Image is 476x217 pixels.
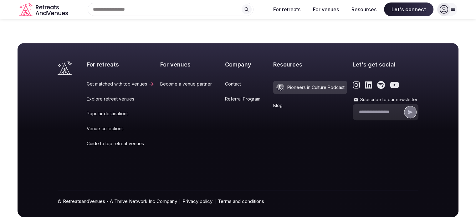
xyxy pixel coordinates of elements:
a: Terms and conditions [218,198,264,205]
button: For retreats [268,2,305,16]
span: Let's connect [384,2,433,16]
h2: For venues [160,61,219,68]
a: Explore retreat venues [87,96,155,102]
a: Visit the homepage [58,61,72,75]
a: Blog [273,102,347,109]
h2: For retreats [87,61,155,68]
a: Link to the retreats and venues Spotify page [377,81,385,89]
a: Guide to top retreat venues [87,141,155,147]
a: Link to the retreats and venues LinkedIn page [365,81,372,89]
div: © RetreatsandVenues - A Thrive Network Inc Company [58,190,418,217]
a: Popular destinations [87,111,155,117]
h2: Company [225,61,268,68]
h2: Let's get social [353,61,418,68]
svg: Retreats and Venues company logo [19,2,69,17]
button: For venues [308,2,344,16]
button: Resources [346,2,381,16]
a: Link to the retreats and venues Instagram page [353,81,360,89]
a: Privacy policy [182,198,212,205]
a: Become a venue partner [160,81,219,87]
label: Subscribe to our newsletter [353,96,418,103]
a: Referral Program [225,96,268,102]
a: Venue collections [87,126,155,132]
a: Get matched with top venues [87,81,155,87]
a: Visit the homepage [19,2,69,17]
a: Pioneers in Culture Podcast [273,81,347,94]
a: Link to the retreats and venues Youtube page [390,81,399,89]
h2: Resources [273,61,347,68]
a: Contact [225,81,268,87]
